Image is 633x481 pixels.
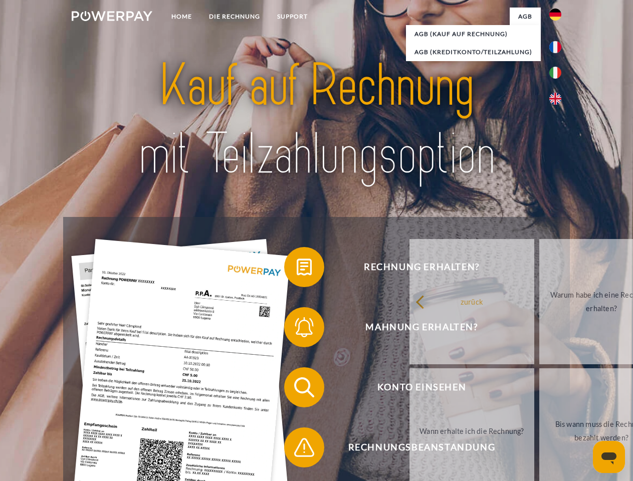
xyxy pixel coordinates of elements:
[284,307,545,347] button: Mahnung erhalten?
[284,367,545,407] button: Konto einsehen
[269,8,316,26] a: SUPPORT
[415,424,528,437] div: Wann erhalte ich die Rechnung?
[292,375,317,400] img: qb_search.svg
[406,43,541,61] a: AGB (Kreditkonto/Teilzahlung)
[549,67,561,79] img: it
[72,11,152,21] img: logo-powerpay-white.svg
[284,427,545,467] button: Rechnungsbeanstandung
[292,435,317,460] img: qb_warning.svg
[292,315,317,340] img: qb_bell.svg
[406,25,541,43] a: AGB (Kauf auf Rechnung)
[593,441,625,473] iframe: Schaltfläche zum Öffnen des Messaging-Fensters
[549,93,561,105] img: en
[549,41,561,53] img: fr
[96,48,537,192] img: title-powerpay_de.svg
[163,8,200,26] a: Home
[549,9,561,21] img: de
[510,8,541,26] a: agb
[415,295,528,308] div: zurück
[292,255,317,280] img: qb_bill.svg
[200,8,269,26] a: DIE RECHNUNG
[284,247,545,287] button: Rechnung erhalten?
